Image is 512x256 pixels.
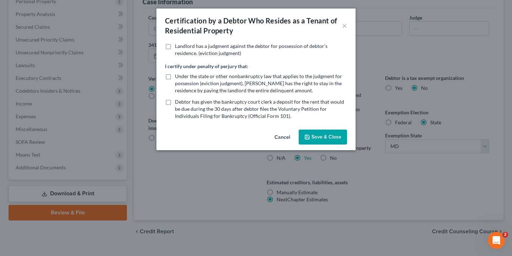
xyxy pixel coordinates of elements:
span: Debtor has given the bankruptcy court clerk a deposit for the rent that would be due during the 3... [175,99,344,119]
iframe: Intercom live chat [488,232,505,249]
button: Cancel [269,130,296,145]
label: I certify under penalty of perjury that: [165,62,248,70]
div: Certification by a Debtor Who Resides as a Tenant of Residential Property [165,16,342,36]
span: Under the state or other nonbankruptcy law that applies to the judgment for possession (eviction ... [175,73,342,93]
span: Landlord has a judgment against the debtor for possession of debtor’s residence. (eviction judgment) [175,43,327,56]
button: × [342,21,347,30]
span: 2 [502,232,508,238]
button: Save & Close [299,130,347,145]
